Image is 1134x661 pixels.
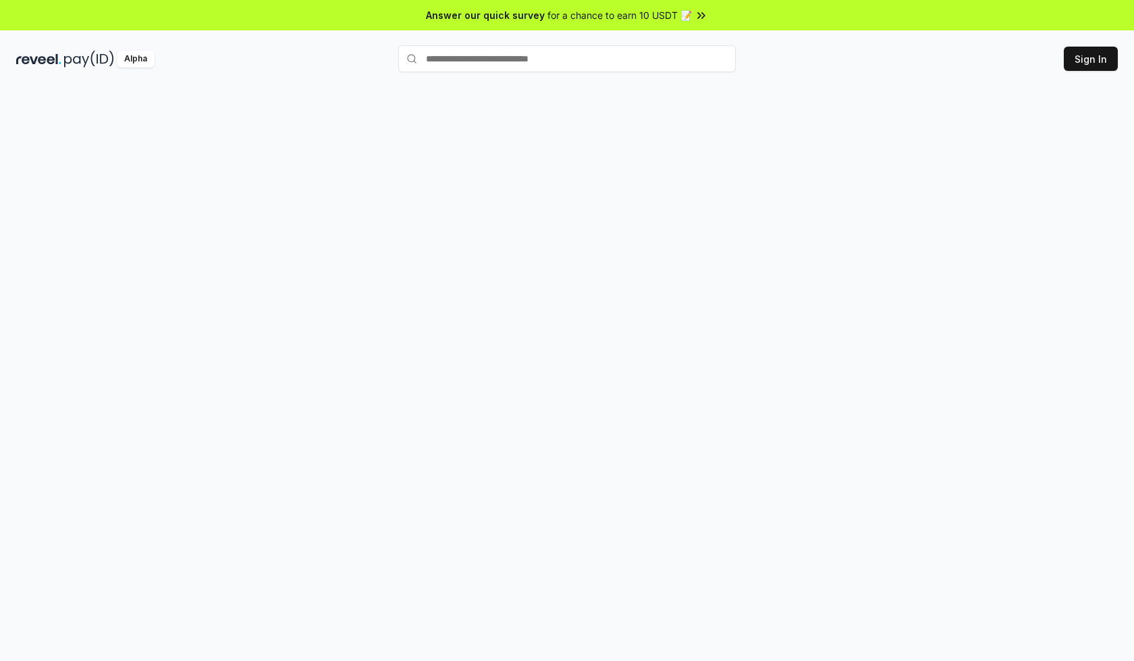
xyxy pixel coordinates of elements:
[64,51,114,68] img: pay_id
[547,8,692,22] span: for a chance to earn 10 USDT 📝
[426,8,545,22] span: Answer our quick survey
[16,51,61,68] img: reveel_dark
[117,51,155,68] div: Alpha
[1064,47,1118,71] button: Sign In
